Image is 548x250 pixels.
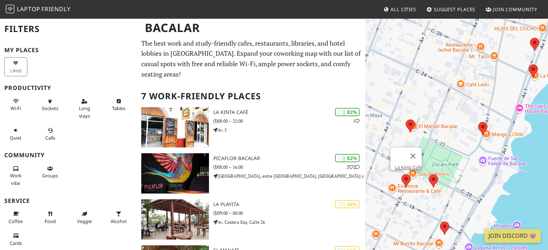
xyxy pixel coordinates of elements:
[213,219,366,226] p: Av. Costera Esq. Calle 26
[141,199,209,240] img: La Playita
[4,47,133,54] h3: My Places
[213,155,366,162] h3: Picaflor Bacalar
[141,153,209,194] img: Picaflor Bacalar
[111,218,126,224] span: Alcohol
[4,95,27,114] button: Wi-Fi
[77,218,92,224] span: Veggie
[424,3,478,16] a: Suggest Places
[10,105,21,112] span: Stable Wi-Fi
[347,164,360,171] p: 2 2
[141,107,209,147] img: La Kinta Café
[39,163,62,182] button: Groups
[4,124,27,144] button: Quiet
[17,5,40,13] span: Laptop
[41,5,70,13] span: Friendly
[493,6,537,13] span: Join Community
[39,124,62,144] button: Calls
[213,210,366,217] p: 09:00 – 00:00
[107,95,130,114] button: Tables
[213,109,366,115] h3: La Kinta Café
[484,229,541,243] a: Join Discord 👾
[79,105,90,119] span: Long stays
[335,108,360,116] div: | 82%
[4,197,133,204] h3: Service
[404,147,422,165] button: Close
[10,240,22,246] span: Credit cards
[213,164,366,171] p: 08:00 – 16:00
[45,135,55,141] span: Video/audio calls
[141,85,361,107] h2: 7 Work-Friendly Places
[4,152,133,159] h3: Community
[141,38,361,79] p: The best work and study-friendly cafes, restaurants, libraries, and hotel lobbies in [GEOGRAPHIC_...
[137,199,365,240] a: La Playita | 66% La Playita 09:00 – 00:00 Av. Costera Esq. Calle 26
[42,172,58,179] span: Group tables
[4,85,133,91] h3: Productivity
[4,163,27,189] button: Work vibe
[353,118,360,124] p: 1
[4,230,27,249] button: Cards
[213,118,366,124] p: 08:00 – 22:00
[73,95,96,122] button: Long stays
[73,208,96,227] button: Veggie
[213,127,366,133] p: Av. 5
[137,153,365,194] a: Picaflor Bacalar | 82% 22 Picaflor Bacalar 08:00 – 16:00 [GEOGRAPHIC_DATA], entre [GEOGRAPHIC_DAT...
[112,105,125,112] span: Work-friendly tables
[213,201,366,208] h3: La Playita
[6,5,14,13] img: LaptopFriendly
[4,208,27,227] button: Coffee
[45,218,56,224] span: Food
[42,105,58,112] span: Power sockets
[395,165,422,170] a: La Kinta Café
[9,218,23,224] span: Coffee
[39,95,62,114] button: Sockets
[6,3,71,16] a: LaptopFriendly LaptopFriendly
[335,154,360,162] div: | 82%
[10,135,22,141] span: Quiet
[213,173,366,179] p: [GEOGRAPHIC_DATA], entre [GEOGRAPHIC_DATA], [GEOGRAPHIC_DATA] y
[39,208,62,227] button: Food
[434,6,476,13] span: Suggest Places
[483,3,540,16] a: Join Community
[391,6,416,13] span: All Cities
[139,18,364,38] h1: Bacalar
[335,200,360,208] div: | 66%
[107,208,130,227] button: Alcohol
[4,18,133,40] h2: Filters
[10,172,22,186] span: People working
[380,3,419,16] a: All Cities
[137,107,365,147] a: La Kinta Café | 82% 1 La Kinta Café 08:00 – 22:00 Av. 5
